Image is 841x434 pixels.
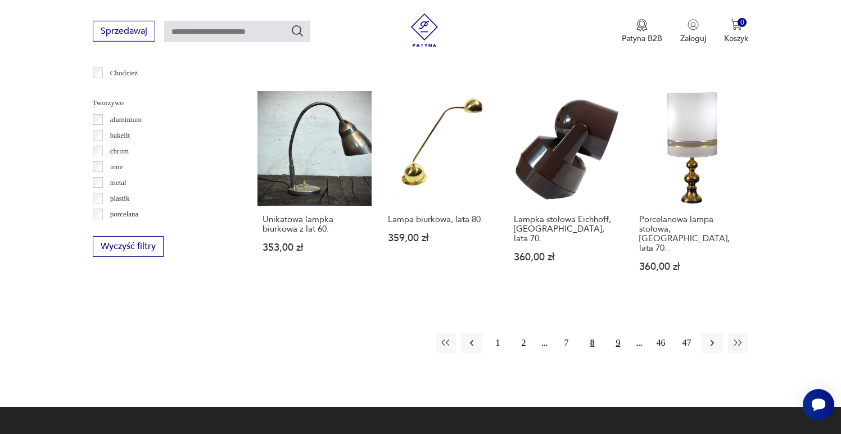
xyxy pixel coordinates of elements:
button: 47 [676,333,697,353]
p: bakelit [110,129,130,142]
h3: Unikatowa lampka biurkowa z lat 60. [263,215,367,234]
button: 9 [608,333,628,353]
button: Patyna B2B [622,19,662,44]
button: Wyczyść filtry [93,236,164,257]
div: 0 [738,18,747,28]
button: 1 [487,333,508,353]
p: 353,00 zł [263,243,367,252]
p: porcelit [110,224,133,236]
p: chrom [110,145,129,157]
p: metal [110,177,126,189]
p: Koszyk [724,33,748,44]
img: Ikonka użytkownika [688,19,699,30]
p: Chodzież [110,67,138,79]
p: aluminium [110,114,142,126]
a: Unikatowa lampka biurkowa z lat 60.Unikatowa lampka biurkowa z lat 60.353,00 zł [257,91,372,293]
button: 2 [513,333,533,353]
button: 8 [582,333,602,353]
iframe: Smartsupp widget button [803,389,834,421]
p: 360,00 zł [514,252,618,262]
p: Zaloguj [680,33,706,44]
a: Sprzedawaj [93,28,155,36]
img: Ikona koszyka [731,19,742,30]
button: Sprzedawaj [93,21,155,42]
a: Porcelanowa lampa stołowa, Niemcy, lata 70.Porcelanowa lampa stołowa, [GEOGRAPHIC_DATA], lata 70.... [634,91,748,293]
button: 7 [556,333,576,353]
img: Ikona medalu [636,19,648,31]
p: Ćmielów [110,83,137,95]
p: 360,00 zł [639,262,743,272]
p: Tworzywo [93,97,230,109]
p: 359,00 zł [388,233,492,243]
button: 0Koszyk [724,19,748,44]
h3: Lampka stołowa Eichhoff, [GEOGRAPHIC_DATA], lata 70. [514,215,618,243]
h3: Lampa biurkowa, lata 80. [388,215,492,224]
button: Zaloguj [680,19,706,44]
a: Lampka stołowa Eichhoff, Niemcy, lata 70.Lampka stołowa Eichhoff, [GEOGRAPHIC_DATA], lata 70.360,... [509,91,623,293]
button: Szukaj [291,24,304,38]
p: Patyna B2B [622,33,662,44]
button: 46 [650,333,671,353]
h3: Porcelanowa lampa stołowa, [GEOGRAPHIC_DATA], lata 70. [639,215,743,253]
p: inne [110,161,123,173]
p: plastik [110,192,130,205]
a: Ikona medaluPatyna B2B [622,19,662,44]
p: porcelana [110,208,139,220]
img: Patyna - sklep z meblami i dekoracjami vintage [408,13,441,47]
a: Lampa biurkowa, lata 80.Lampa biurkowa, lata 80.359,00 zł [383,91,497,293]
